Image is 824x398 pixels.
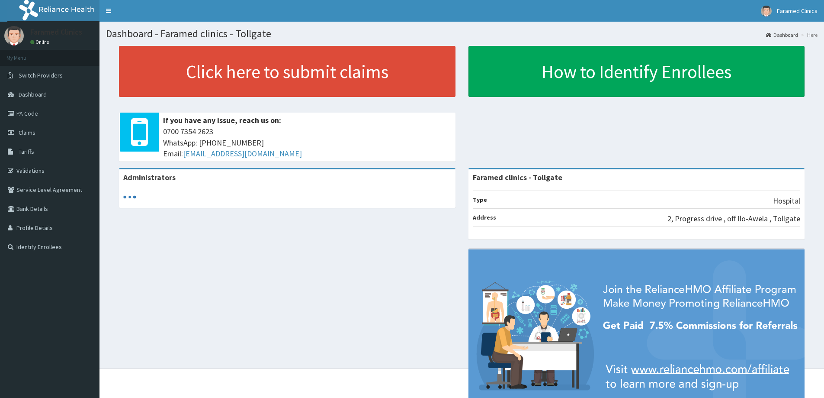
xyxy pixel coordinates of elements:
[473,196,487,204] b: Type
[473,172,562,182] strong: Faramed clinics - Tollgate
[468,46,805,97] a: How to Identify Enrollees
[773,195,800,207] p: Hospital
[766,31,798,39] a: Dashboard
[30,39,51,45] a: Online
[30,28,82,36] p: Faramed Clinics
[19,148,34,155] span: Tariffs
[19,71,63,79] span: Switch Providers
[667,213,800,224] p: 2, Progress drive , off Ilo-Awela , Tollgate
[19,91,47,98] span: Dashboard
[19,129,35,136] span: Claims
[473,214,496,221] b: Address
[761,6,772,16] img: User Image
[777,7,818,15] span: Faramed Clinics
[123,191,136,204] svg: audio-loading
[163,126,451,159] span: 0700 7354 2623 WhatsApp: [PHONE_NUMBER] Email:
[4,26,24,45] img: User Image
[106,28,818,39] h1: Dashboard - Faramed clinics - Tollgate
[123,172,176,182] b: Administrators
[183,149,302,159] a: [EMAIL_ADDRESS][DOMAIN_NAME]
[119,46,455,97] a: Click here to submit claims
[163,115,281,125] b: If you have any issue, reach us on:
[799,31,818,39] li: Here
